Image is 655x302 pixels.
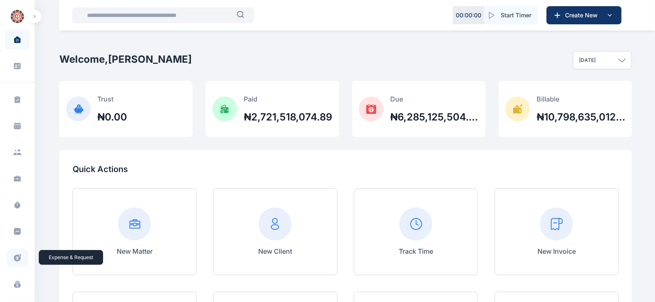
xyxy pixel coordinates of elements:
p: Billable [537,94,625,104]
p: [DATE] [579,57,596,64]
p: Paid [244,94,332,104]
p: New Client [258,246,292,256]
span: Start Timer [501,11,531,19]
button: Start Timer [484,6,538,24]
h2: ₦2,721,518,074.89 [244,111,332,124]
p: New Invoice [537,246,576,256]
p: New Matter [117,246,153,256]
h2: Welcome, [PERSON_NAME] [59,53,192,66]
h2: ₦0.00 [97,111,127,124]
p: Track Time [399,246,433,256]
button: Create New [547,6,622,24]
p: Quick Actions [73,163,619,175]
h2: ₦10,798,635,012.19 [537,111,625,124]
p: Due [390,94,479,104]
h2: ₦6,285,125,504.35 [390,111,479,124]
span: Create New [562,11,605,19]
p: Trust [97,94,127,104]
p: 00 : 00 : 00 [456,11,481,19]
